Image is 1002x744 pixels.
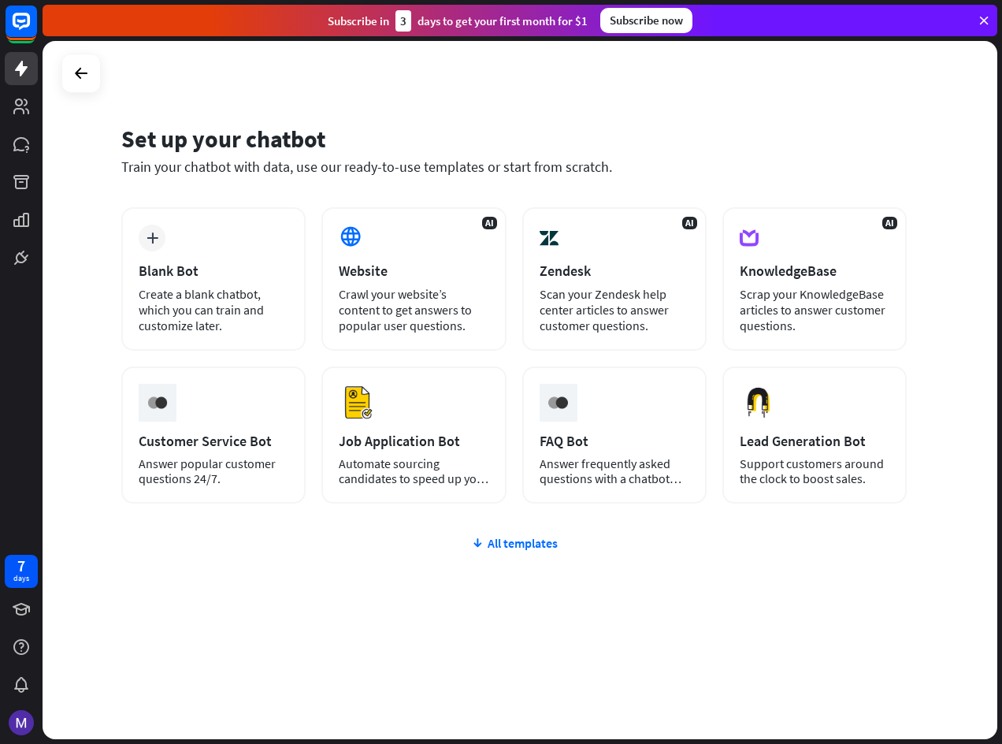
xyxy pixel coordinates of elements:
div: Subscribe in days to get your first month for $1 [328,10,588,32]
div: days [13,573,29,584]
div: 7 [17,559,25,573]
div: Subscribe now [600,8,692,33]
div: 3 [395,10,411,32]
a: 7 days [5,555,38,588]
